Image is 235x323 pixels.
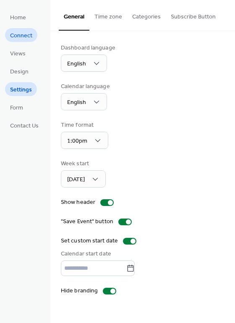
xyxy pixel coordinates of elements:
[67,174,85,185] span: [DATE]
[5,64,34,78] a: Design
[61,44,115,52] div: Dashboard language
[5,82,37,96] a: Settings
[10,104,23,112] span: Form
[61,82,110,91] div: Calendar language
[5,46,31,60] a: Views
[61,217,113,226] div: "Save Event" button
[10,49,26,58] span: Views
[10,68,29,76] span: Design
[10,122,39,130] span: Contact Us
[67,135,87,147] span: 1:00pm
[5,100,28,114] a: Form
[10,13,26,22] span: Home
[61,250,223,258] div: Calendar start date
[67,97,86,108] span: English
[61,198,95,207] div: Show header
[10,31,32,40] span: Connect
[5,118,44,132] a: Contact Us
[61,121,107,130] div: Time format
[5,10,31,24] a: Home
[61,237,118,245] div: Set custom start date
[61,287,98,295] div: Hide branding
[10,86,32,94] span: Settings
[67,58,86,70] span: English
[5,28,37,42] a: Connect
[61,159,104,168] div: Week start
